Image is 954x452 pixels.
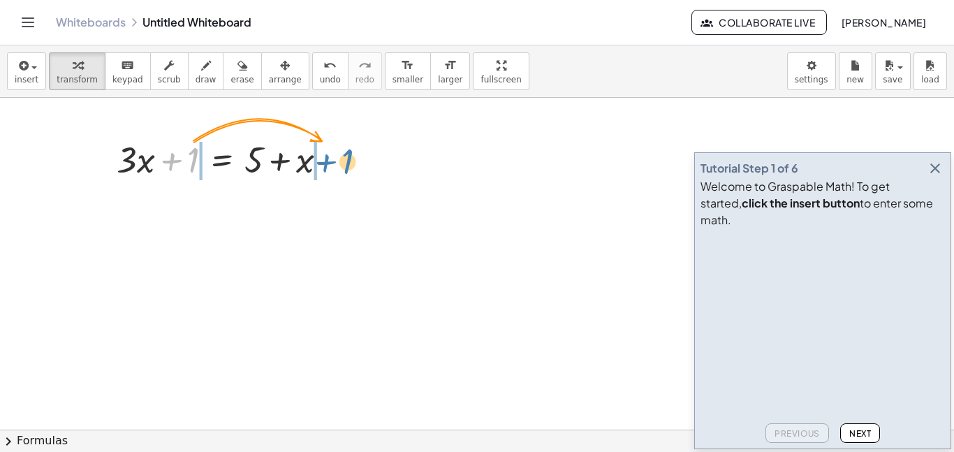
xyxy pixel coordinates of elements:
[105,52,151,90] button: keyboardkeypad
[846,75,864,85] span: new
[742,196,860,210] b: click the insert button
[438,75,462,85] span: larger
[703,16,815,29] span: Collaborate Live
[17,11,39,34] button: Toggle navigation
[358,57,372,74] i: redo
[849,428,871,439] span: Next
[392,75,423,85] span: smaller
[269,75,302,85] span: arrange
[401,57,414,74] i: format_size
[473,52,529,90] button: fullscreen
[830,10,937,35] button: [PERSON_NAME]
[49,52,105,90] button: transform
[150,52,189,90] button: scrub
[158,75,181,85] span: scrub
[261,52,309,90] button: arrange
[312,52,348,90] button: undoundo
[691,10,827,35] button: Collaborate Live
[348,52,382,90] button: redoredo
[840,423,880,443] button: Next
[883,75,902,85] span: save
[430,52,470,90] button: format_sizelarger
[121,57,134,74] i: keyboard
[875,52,911,90] button: save
[443,57,457,74] i: format_size
[787,52,836,90] button: settings
[323,57,337,74] i: undo
[15,75,38,85] span: insert
[841,16,926,29] span: [PERSON_NAME]
[700,178,945,228] div: Welcome to Graspable Math! To get started, to enter some math.
[480,75,521,85] span: fullscreen
[913,52,947,90] button: load
[112,75,143,85] span: keypad
[57,75,98,85] span: transform
[188,52,224,90] button: draw
[700,160,798,177] div: Tutorial Step 1 of 6
[921,75,939,85] span: load
[196,75,217,85] span: draw
[56,15,126,29] a: Whiteboards
[355,75,374,85] span: redo
[839,52,872,90] button: new
[223,52,261,90] button: erase
[230,75,254,85] span: erase
[385,52,431,90] button: format_sizesmaller
[795,75,828,85] span: settings
[320,75,341,85] span: undo
[7,52,46,90] button: insert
